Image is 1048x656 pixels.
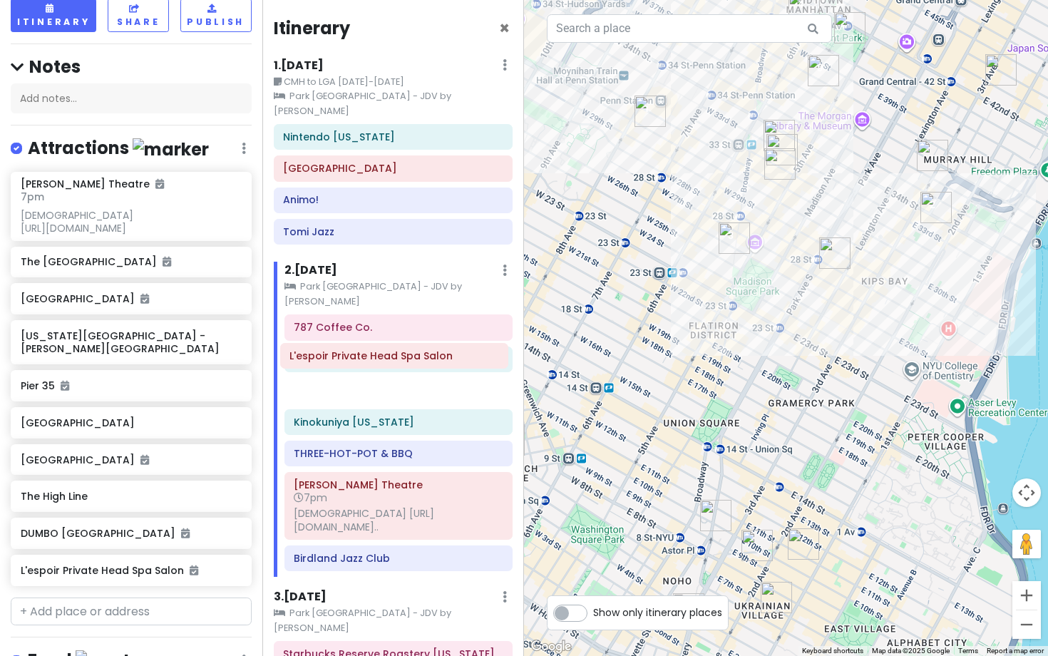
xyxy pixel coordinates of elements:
small: Park [GEOGRAPHIC_DATA] - JDV by [PERSON_NAME] [274,89,513,118]
h4: Attractions [28,137,209,160]
img: Google [528,637,575,656]
h6: 3 . [DATE] [274,590,327,605]
a: Open this area in Google Maps (opens a new window) [528,637,575,656]
h6: 2 . [DATE] [284,263,337,278]
button: Keyboard shortcuts [802,646,863,656]
div: Hi-Collar [741,530,773,561]
div: IPPUDO NY [700,500,731,531]
div: Smalls Jazz Club [493,424,525,456]
small: Park [GEOGRAPHIC_DATA] - JDV by [PERSON_NAME] [274,606,513,635]
button: Zoom in [1012,581,1041,610]
h4: Itinerary [274,17,350,39]
div: Rizzoli Bookstore [719,222,750,254]
input: Search a place [547,14,832,43]
div: THREE-HOT-POT & BBQ [808,55,839,86]
small: CMH to LGA [DATE]-[DATE] [274,75,513,89]
div: Sakagura [985,54,1017,86]
div: L'espoir Private Head Spa Salon [920,192,952,223]
a: Terms (opens in new tab) [958,647,978,655]
div: Nan Xiang Xiao Long Bao [764,120,795,151]
div: Setsugekka East Village [761,582,792,613]
div: Kettl Tea - Bowery [673,593,704,625]
input: + Add place or address [11,598,252,626]
div: Vintage Reserve LLC [788,528,819,560]
span: Map data ©2025 Google [872,647,950,655]
a: Report a map error [987,647,1044,655]
h6: 1 . [DATE] [274,58,324,73]
div: New York Public Library - Stephen A. Schwarzman Building [834,12,865,43]
div: Add notes... [11,83,252,113]
span: Close itinerary [499,16,510,40]
div: Sarge’s Delicatessen & Diner [917,140,948,171]
div: Osamil [764,148,796,180]
div: Food Gallery 32 [766,134,798,165]
button: Zoom out [1012,610,1041,639]
button: Close [499,20,510,37]
small: Park [GEOGRAPHIC_DATA] - JDV by [PERSON_NAME] [284,280,513,309]
button: Map camera controls [1012,478,1041,507]
h4: Notes [11,56,252,78]
span: Show only itinerary places [593,605,722,620]
img: marker [133,138,209,160]
div: Park South Hotel - JDV by Hyatt [819,237,851,269]
button: Drag Pegman onto the map to open Street View [1012,530,1041,558]
div: 787 Coffee Co. [635,96,666,127]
